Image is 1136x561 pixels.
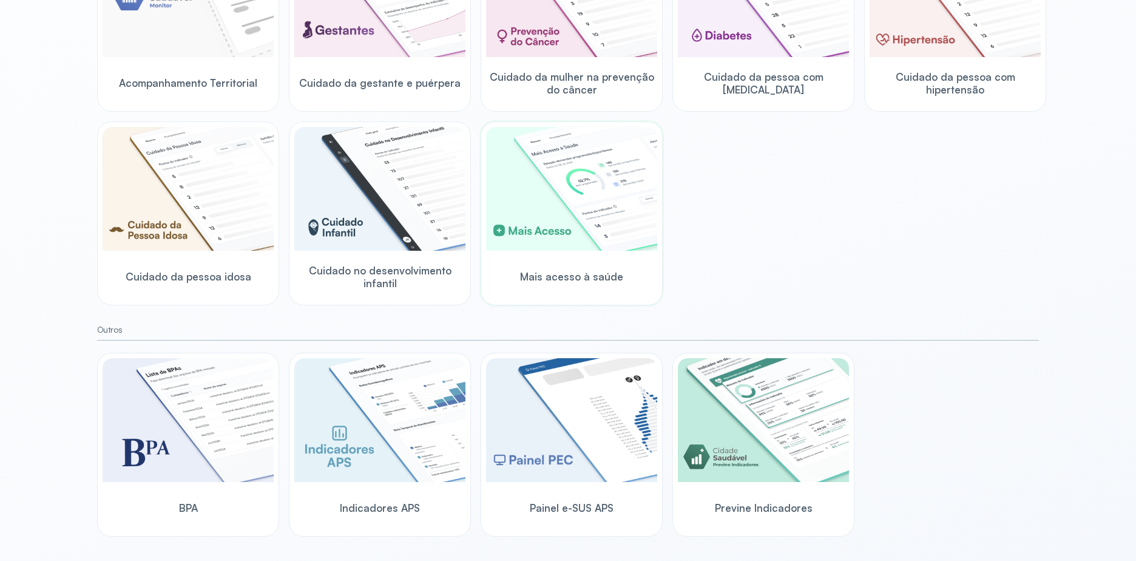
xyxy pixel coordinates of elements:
[119,76,257,89] span: Acompanhamento Territorial
[97,325,1039,335] small: Outros
[870,70,1041,97] span: Cuidado da pessoa com hipertensão
[103,127,274,251] img: elderly.png
[678,70,849,97] span: Cuidado da pessoa com [MEDICAL_DATA]
[294,127,465,251] img: child-development.png
[294,358,465,482] img: aps-indicators.png
[486,358,657,482] img: pec-panel.png
[103,358,274,482] img: bpa.png
[294,264,465,290] span: Cuidado no desenvolvimento infantil
[299,76,461,89] span: Cuidado da gestante e puérpera
[486,70,657,97] span: Cuidado da mulher na prevenção do câncer
[179,501,198,514] span: BPA
[520,270,623,283] span: Mais acesso à saúde
[486,127,657,251] img: healthcare-greater-access.png
[126,270,251,283] span: Cuidado da pessoa idosa
[530,501,614,514] span: Painel e-SUS APS
[715,501,813,514] span: Previne Indicadores
[340,501,420,514] span: Indicadores APS
[678,358,849,482] img: previne-brasil.png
